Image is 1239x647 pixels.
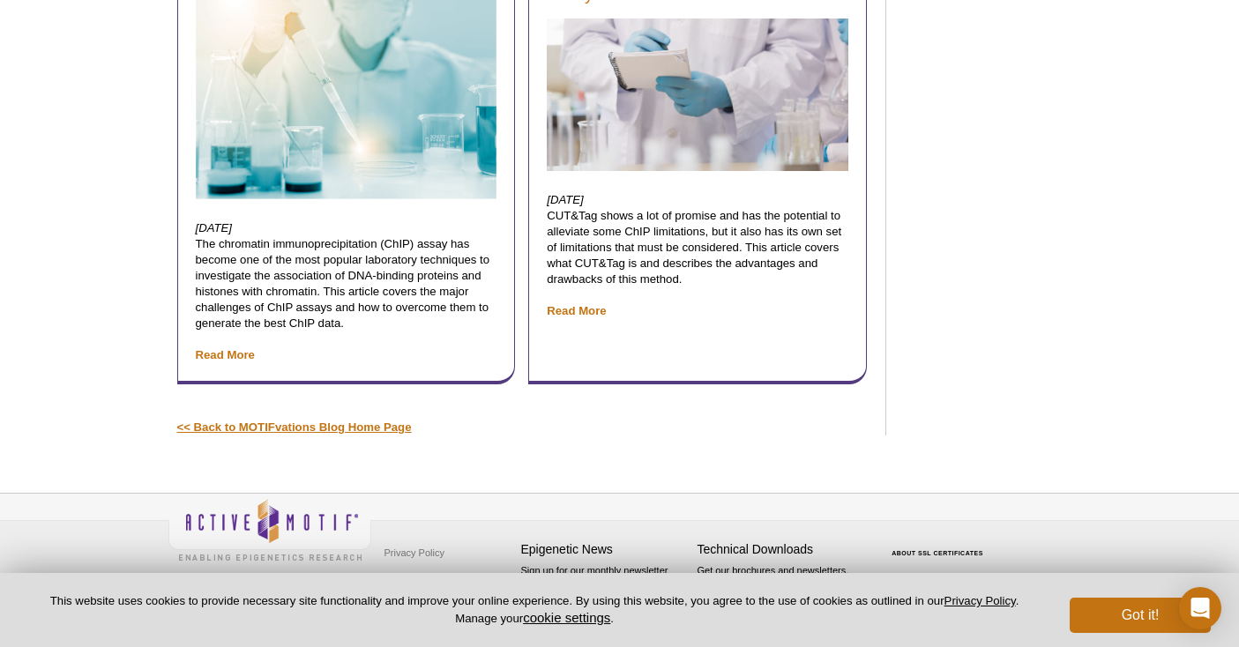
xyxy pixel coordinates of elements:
[874,524,1006,563] table: Click to Verify - This site chose Symantec SSL for secure e-commerce and confidential communicati...
[28,593,1041,627] p: This website uses cookies to provide necessary site functionality and improve your online experie...
[521,563,689,623] p: Sign up for our monthly newsletter highlighting recent publications in the field of epigenetics.
[547,19,848,171] img: What is CUT&Tag and How Does it Work?
[698,542,865,557] h4: Technical Downloads
[523,610,610,625] button: cookie settings
[1070,598,1211,633] button: Got it!
[547,193,584,206] em: [DATE]
[177,420,412,434] a: << Back to MOTIFvations Blog Home Page
[547,304,606,317] a: Read More
[547,192,848,319] p: CUT&Tag shows a lot of promise and has the potential to alleviate some ChIP limitations, but it a...
[196,348,255,361] a: Read More
[168,494,371,565] img: Active Motif,
[196,220,497,363] p: The chromatin immunoprecipitation (ChIP) assay has become one of the most popular laboratory tech...
[1179,587,1221,629] div: Open Intercom Messenger
[944,594,1016,607] a: Privacy Policy
[892,550,983,556] a: ABOUT SSL CERTIFICATES
[196,221,233,234] em: [DATE]
[380,539,449,566] a: Privacy Policy
[521,542,689,557] h4: Epigenetic News
[380,566,473,592] a: Terms & Conditions
[698,563,865,608] p: Get our brochures and newsletters, or request them by mail.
